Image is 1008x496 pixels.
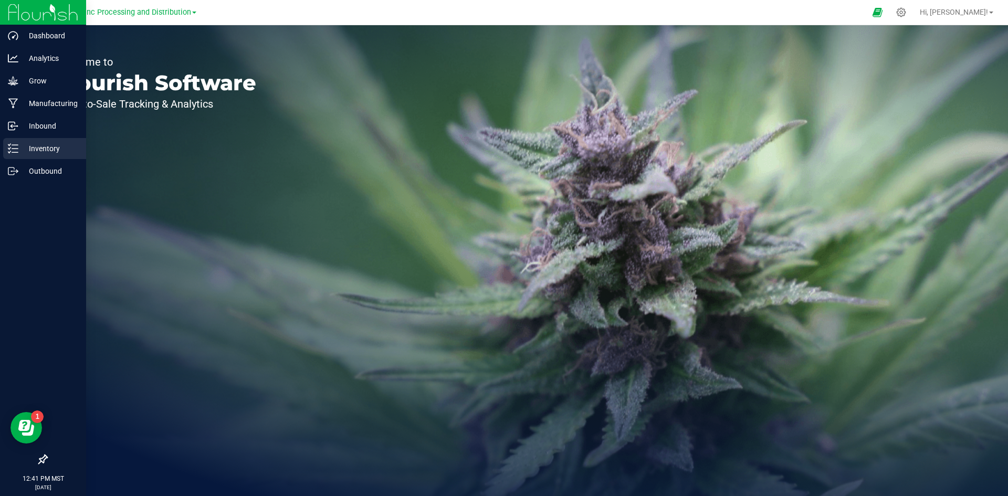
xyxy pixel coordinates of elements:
[18,120,81,132] p: Inbound
[31,410,44,423] iframe: Resource center unread badge
[10,412,42,444] iframe: Resource center
[8,121,18,131] inline-svg: Inbound
[57,99,256,109] p: Seed-to-Sale Tracking & Analytics
[5,474,81,483] p: 12:41 PM MST
[18,142,81,155] p: Inventory
[895,7,908,17] div: Manage settings
[920,8,988,16] span: Hi, [PERSON_NAME]!
[18,52,81,65] p: Analytics
[18,165,81,177] p: Outbound
[8,76,18,86] inline-svg: Grow
[57,57,256,67] p: Welcome to
[18,97,81,110] p: Manufacturing
[18,75,81,87] p: Grow
[8,98,18,109] inline-svg: Manufacturing
[30,8,191,17] span: Globe Farmacy Inc Processing and Distribution
[18,29,81,42] p: Dashboard
[8,30,18,41] inline-svg: Dashboard
[8,143,18,154] inline-svg: Inventory
[8,166,18,176] inline-svg: Outbound
[8,53,18,64] inline-svg: Analytics
[866,2,889,23] span: Open Ecommerce Menu
[5,483,81,491] p: [DATE]
[57,72,256,93] p: Flourish Software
